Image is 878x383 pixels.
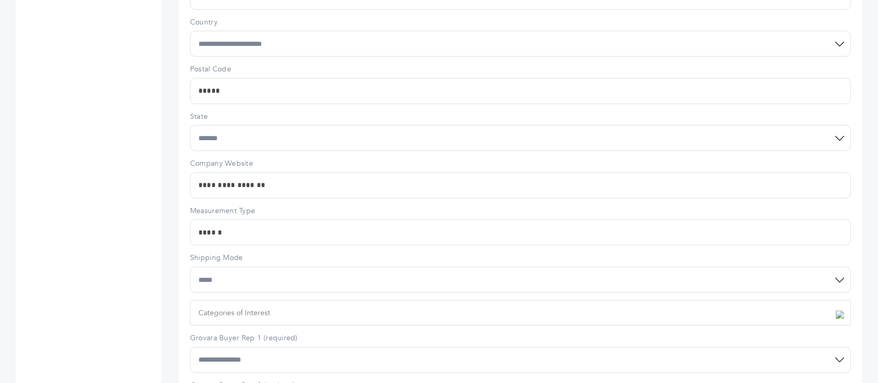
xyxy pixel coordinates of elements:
label: Grovara Buyer Rep 1 (required) [190,333,851,343]
label: Measurement Type [190,206,851,216]
label: Postal Code [190,64,851,75]
label: State [190,112,851,122]
label: Company Website [190,158,851,169]
label: Country [190,17,851,28]
span: Categories of Interest [198,308,270,318]
img: select_arrow.svg [836,310,844,319]
label: Shipping Mode [190,253,851,263]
